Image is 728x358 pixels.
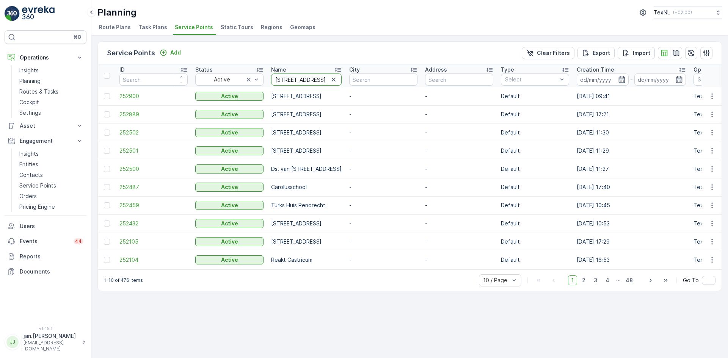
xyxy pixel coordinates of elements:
[568,275,577,285] span: 1
[104,93,110,99] div: Toggle Row Selected
[630,75,633,84] p: -
[573,178,690,196] td: [DATE] 17:40
[119,92,188,100] span: 252900
[497,196,573,214] td: Default
[104,202,110,208] div: Toggle Row Selected
[119,238,188,245] a: 252105
[195,128,264,137] button: Active
[104,257,110,263] div: Toggle Row Selected
[522,47,574,59] button: Clear Filters
[157,48,184,57] button: Add
[119,202,188,209] span: 252459
[267,233,345,251] td: [STREET_ADDRESS]
[271,66,286,73] p: Name
[221,92,238,100] p: Active
[195,183,264,192] button: Active
[5,332,86,352] button: JJjan.[PERSON_NAME][EMAIL_ADDRESS][DOMAIN_NAME]
[119,147,188,155] a: 252501
[221,220,238,227] p: Active
[195,146,264,155] button: Active
[22,6,55,21] img: logo_light-DOdMpM7g.png
[634,73,686,86] input: dd/mm/yyyy
[590,275,601,285] span: 3
[104,166,110,172] div: Toggle Row Selected
[16,65,86,76] a: Insights
[20,122,71,130] p: Asset
[221,202,238,209] p: Active
[16,180,86,191] a: Service Points
[6,336,19,348] div: JJ
[497,124,573,142] td: Default
[345,142,421,160] td: -
[497,178,573,196] td: Default
[16,108,86,118] a: Settings
[20,238,69,245] p: Events
[221,238,238,245] p: Active
[497,160,573,178] td: Default
[119,66,125,73] p: ID
[267,196,345,214] td: Turks Huis Pendrecht
[221,23,253,31] span: Static Tours
[501,66,514,73] p: Type
[693,66,723,73] p: Operations
[19,171,43,179] p: Contacts
[421,233,497,251] td: -
[573,124,690,142] td: [DATE] 11:30
[673,9,692,16] p: ( +02:00 )
[421,105,497,124] td: -
[5,118,86,133] button: Asset
[19,67,39,74] p: Insights
[654,6,722,19] button: TexNL(+02:00)
[573,105,690,124] td: [DATE] 17:21
[195,219,264,228] button: Active
[577,73,629,86] input: dd/mm/yyyy
[24,332,78,340] p: jan.[PERSON_NAME]
[573,233,690,251] td: [DATE] 17:29
[5,234,86,249] a: Events44
[345,214,421,233] td: -
[16,97,86,108] a: Cockpit
[170,49,181,56] p: Add
[573,160,690,178] td: [DATE] 11:27
[19,182,56,189] p: Service Points
[537,49,570,57] p: Clear Filters
[573,196,690,214] td: [DATE] 10:45
[577,47,615,59] button: Export
[97,6,136,19] p: Planning
[20,253,83,260] p: Reports
[195,92,264,101] button: Active
[267,142,345,160] td: [STREET_ADDRESS]
[175,23,213,31] span: Service Points
[425,66,447,73] p: Address
[19,77,41,85] p: Planning
[683,277,699,284] span: Go To
[5,326,86,331] span: v 1.48.1
[573,251,690,269] td: [DATE] 16:53
[16,170,86,180] a: Contacts
[267,105,345,124] td: [STREET_ADDRESS]
[119,220,188,227] a: 252432
[345,124,421,142] td: -
[421,196,497,214] td: -
[20,137,71,145] p: Engagement
[421,87,497,105] td: -
[602,275,613,285] span: 4
[267,178,345,196] td: Carolusschool
[16,86,86,97] a: Routes & Tasks
[573,142,690,160] td: [DATE] 11:29
[618,47,655,59] button: Import
[345,87,421,105] td: -
[20,54,71,61] p: Operations
[633,49,650,57] p: Import
[421,124,497,142] td: -
[16,191,86,202] a: Orders
[345,160,421,178] td: -
[267,251,345,269] td: Reakt Castricum
[345,251,421,269] td: -
[19,98,39,106] p: Cockpit
[497,251,573,269] td: Default
[16,76,86,86] a: Planning
[5,249,86,264] a: Reports
[74,34,81,40] p: ⌘B
[5,133,86,149] button: Engagement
